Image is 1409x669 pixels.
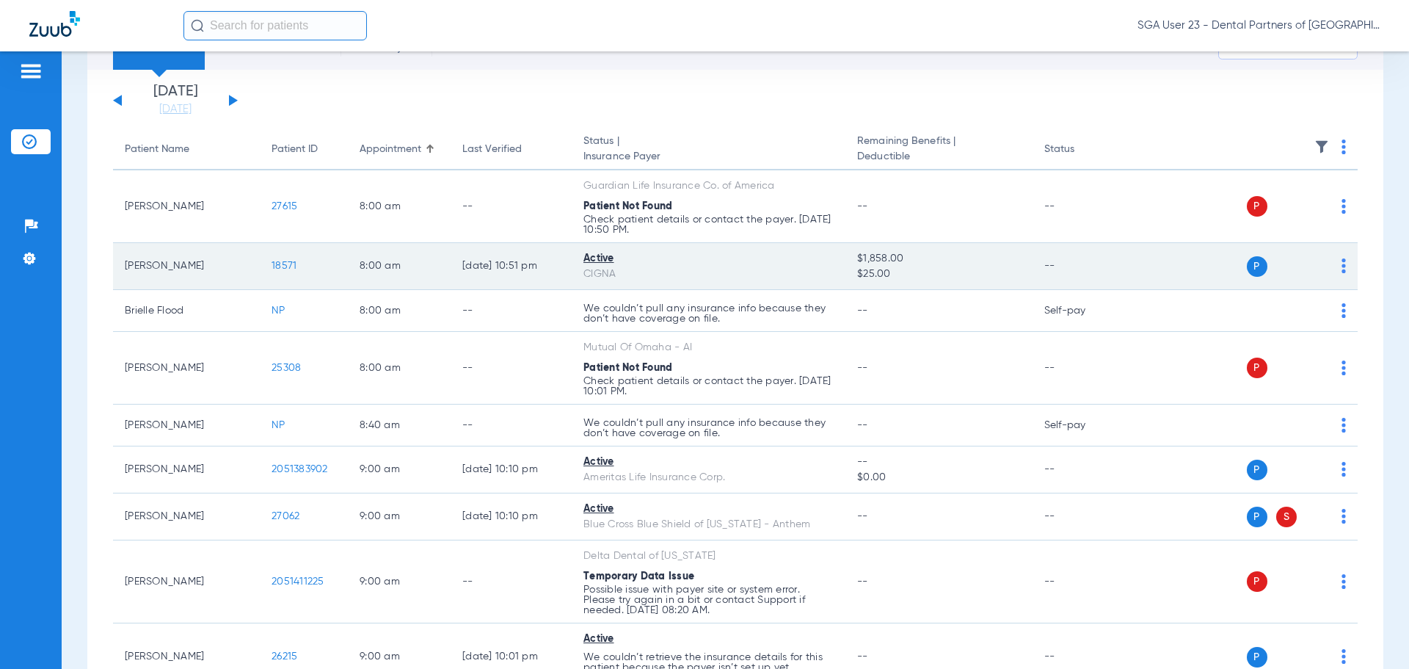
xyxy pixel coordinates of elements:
[1341,462,1346,477] img: group-dot-blue.svg
[1033,290,1132,332] td: Self-pay
[462,142,560,157] div: Last Verified
[451,243,572,290] td: [DATE] 10:51 PM
[857,363,868,373] span: --
[272,305,285,316] span: NP
[1033,129,1132,170] th: Status
[125,142,248,157] div: Patient Name
[1247,196,1267,217] span: P
[583,201,672,211] span: Patient Not Found
[1276,507,1297,527] span: S
[272,576,324,587] span: 2051411225
[583,502,834,517] div: Active
[272,420,285,430] span: NP
[348,405,451,446] td: 8:40 AM
[113,243,260,290] td: [PERSON_NAME]
[125,142,189,157] div: Patient Name
[451,290,572,332] td: --
[583,251,834,267] div: Active
[451,493,572,540] td: [DATE] 10:10 PM
[272,261,296,271] span: 18571
[1033,540,1132,623] td: --
[1033,332,1132,405] td: --
[583,517,834,532] div: Blue Cross Blue Shield of [US_STATE] - Anthem
[451,446,572,493] td: [DATE] 10:10 PM
[348,540,451,623] td: 9:00 AM
[1247,571,1267,592] span: P
[857,251,1020,267] span: $1,858.00
[583,455,834,470] div: Active
[583,470,834,485] div: Ameritas Life Insurance Corp.
[1247,507,1267,527] span: P
[113,290,260,332] td: Brielle Flood
[1247,460,1267,480] span: P
[1033,405,1132,446] td: Self-pay
[1341,574,1346,589] img: group-dot-blue.svg
[583,363,672,373] span: Patient Not Found
[1033,493,1132,540] td: --
[348,243,451,290] td: 8:00 AM
[113,540,260,623] td: [PERSON_NAME]
[113,332,260,405] td: [PERSON_NAME]
[1341,140,1346,154] img: group-dot-blue.svg
[857,201,868,211] span: --
[857,470,1020,485] span: $0.00
[348,290,451,332] td: 8:00 AM
[857,267,1020,282] span: $25.00
[451,405,572,446] td: --
[583,340,834,355] div: Mutual Of Omaha - AI
[857,149,1020,164] span: Deductible
[845,129,1032,170] th: Remaining Benefits |
[1247,256,1267,277] span: P
[583,418,834,438] p: We couldn’t pull any insurance info because they don’t have coverage on file.
[360,142,421,157] div: Appointment
[572,129,845,170] th: Status |
[348,493,451,540] td: 9:00 AM
[1341,303,1346,318] img: group-dot-blue.svg
[272,464,328,474] span: 2051383902
[1341,199,1346,214] img: group-dot-blue.svg
[131,102,219,117] a: [DATE]
[113,405,260,446] td: [PERSON_NAME]
[583,267,834,282] div: CIGNA
[183,11,367,40] input: Search for patients
[857,455,1020,470] span: --
[272,363,301,373] span: 25308
[1336,599,1409,669] iframe: Chat Widget
[451,332,572,405] td: --
[131,84,219,117] li: [DATE]
[451,170,572,243] td: --
[191,19,204,32] img: Search Icon
[451,540,572,623] td: --
[272,142,336,157] div: Patient ID
[348,332,451,405] td: 8:00 AM
[113,446,260,493] td: [PERSON_NAME]
[583,149,834,164] span: Insurance Payer
[583,632,834,647] div: Active
[1314,140,1329,154] img: filter.svg
[1033,446,1132,493] td: --
[360,142,439,157] div: Appointment
[272,142,318,157] div: Patient ID
[348,446,451,493] td: 9:00 AM
[272,651,297,662] span: 26215
[272,511,299,521] span: 27062
[272,201,297,211] span: 27615
[1247,647,1267,668] span: P
[857,651,868,662] span: --
[1137,18,1380,33] span: SGA User 23 - Dental Partners of [GEOGRAPHIC_DATA]-JESUP
[1033,243,1132,290] td: --
[29,11,80,37] img: Zuub Logo
[1341,258,1346,273] img: group-dot-blue.svg
[583,303,834,324] p: We couldn’t pull any insurance info because they don’t have coverage on file.
[583,376,834,397] p: Check patient details or contact the payer. [DATE] 10:01 PM.
[1341,509,1346,524] img: group-dot-blue.svg
[1033,170,1132,243] td: --
[113,493,260,540] td: [PERSON_NAME]
[583,549,834,564] div: Delta Dental of [US_STATE]
[857,511,868,521] span: --
[348,170,451,243] td: 8:00 AM
[113,170,260,243] td: [PERSON_NAME]
[462,142,522,157] div: Last Verified
[1341,418,1346,433] img: group-dot-blue.svg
